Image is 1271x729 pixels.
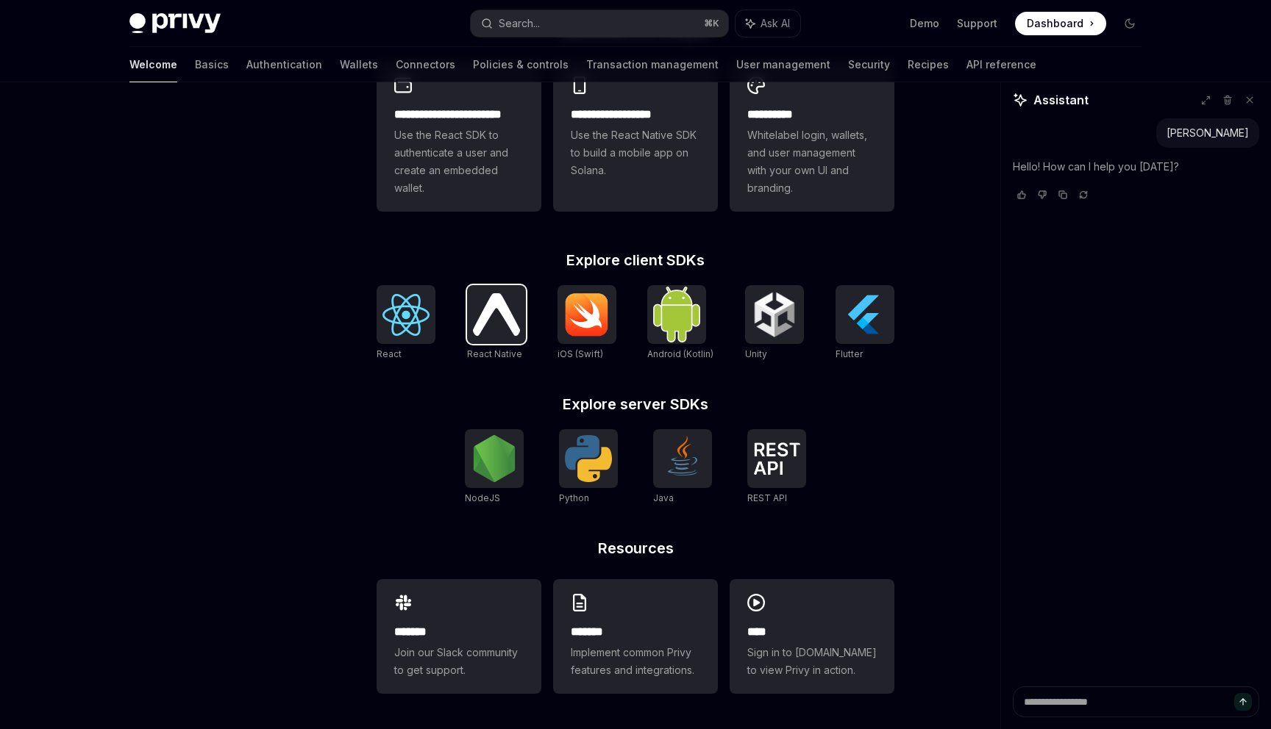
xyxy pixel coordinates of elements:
span: NodeJS [465,492,500,503]
a: Welcome [129,47,177,82]
a: Dashboard [1015,12,1106,35]
a: JavaJava [653,429,712,506]
a: Wallets [340,47,378,82]
span: Use the React SDK to authenticate a user and create an embedded wallet. [394,126,524,197]
h2: Explore server SDKs [377,397,894,412]
div: [PERSON_NAME] [1167,126,1249,140]
a: Security [848,47,890,82]
a: ReactReact [377,285,435,362]
a: PythonPython [559,429,618,506]
h2: Explore client SDKs [377,253,894,267]
span: React Native [467,348,522,359]
span: Sign in to [DOMAIN_NAME] to view Privy in action. [747,644,877,679]
a: Connectors [396,47,455,82]
button: Search...⌘K [471,10,728,37]
img: Flutter [841,291,889,338]
span: Python [559,492,589,503]
a: Basics [195,47,229,82]
a: NodeJSNodeJS [465,429,524,506]
span: Implement common Privy features and integrations. [571,644,700,679]
p: Hello! How can I help you [DATE]? [1013,158,1259,176]
a: React NativeReact Native [467,285,526,362]
img: REST API [753,442,800,475]
a: API reference [966,47,1036,82]
a: Authentication [246,47,322,82]
a: Recipes [908,47,949,82]
img: dark logo [129,13,221,34]
a: Android (Kotlin)Android (Kotlin) [647,285,713,362]
a: Support [957,16,997,31]
span: Java [653,492,674,503]
a: Transaction management [586,47,719,82]
span: Unity [745,348,767,359]
a: Demo [910,16,939,31]
span: Flutter [836,348,863,359]
a: ****Sign in to [DOMAIN_NAME] to view Privy in action. [730,579,894,694]
a: iOS (Swift)iOS (Swift) [558,285,616,362]
span: Dashboard [1027,16,1083,31]
img: iOS (Swift) [563,292,610,337]
span: Join our Slack community to get support. [394,644,524,679]
img: React Native [473,293,520,335]
span: ⌘ K [704,18,719,29]
button: Toggle dark mode [1118,12,1142,35]
a: **** **** **** ***Use the React Native SDK to build a mobile app on Solana. [553,62,718,212]
a: User management [736,47,830,82]
img: NodeJS [471,435,518,482]
a: FlutterFlutter [836,285,894,362]
img: Android (Kotlin) [653,287,700,342]
span: Use the React Native SDK to build a mobile app on Solana. [571,126,700,179]
img: Python [565,435,612,482]
a: **** *****Whitelabel login, wallets, and user management with your own UI and branding. [730,62,894,212]
a: UnityUnity [745,285,804,362]
img: React [382,294,430,336]
span: Android (Kotlin) [647,348,713,359]
span: Ask AI [761,16,790,31]
button: Send message [1234,693,1252,711]
a: REST APIREST API [747,429,806,506]
h2: Resources [377,541,894,556]
a: **** **Join our Slack community to get support. [377,579,541,694]
span: Assistant [1033,91,1089,109]
button: Ask AI [736,10,800,37]
div: Search... [499,15,540,32]
span: REST API [747,492,787,503]
img: Java [659,435,706,482]
a: Policies & controls [473,47,569,82]
img: Unity [751,291,798,338]
span: iOS (Swift) [558,348,603,359]
span: React [377,348,402,359]
span: Whitelabel login, wallets, and user management with your own UI and branding. [747,126,877,197]
a: **** **Implement common Privy features and integrations. [553,579,718,694]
